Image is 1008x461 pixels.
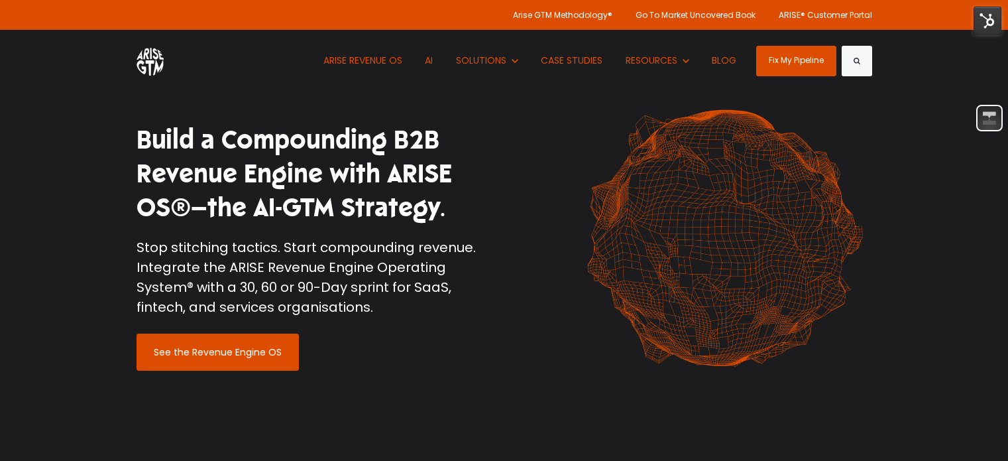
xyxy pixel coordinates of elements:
span: SOLUTIONS [456,54,506,67]
button: Show submenu for RESOURCES RESOURCES [616,30,699,92]
a: BLOG [702,30,747,92]
button: Search [842,46,872,76]
img: ARISE GTM logo (1) white [137,46,164,76]
span: Stop stitching tactics. Start compounding revenue. Integrate the ARISE Revenue Engine Operating S... [137,238,476,316]
h1: Build a Compounding B2B Revenue Engine with ARISE OS®—the AI-GTM Strategy. [137,123,494,226]
a: AI [416,30,443,92]
img: shape-61 orange [577,96,872,381]
a: See the Revenue Engine OS [137,334,299,371]
button: Show submenu for SOLUTIONS SOLUTIONS [446,30,528,92]
nav: Desktop navigation [313,30,746,92]
img: HubSpot Tools Menu Toggle [974,7,1001,34]
span: RESOURCES [626,54,677,67]
a: CASE STUDIES [532,30,613,92]
a: ARISE REVENUE OS [313,30,412,92]
a: Fix My Pipeline [756,46,836,76]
